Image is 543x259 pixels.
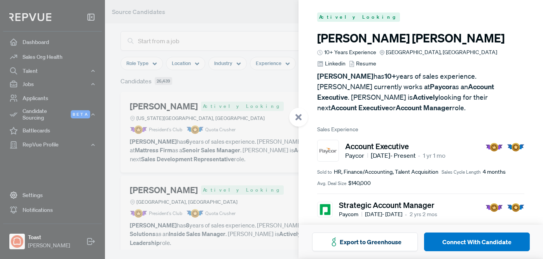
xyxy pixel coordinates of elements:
[384,72,396,81] strong: 10+
[405,210,407,219] article: •
[430,82,452,91] strong: Paycor
[317,169,332,176] span: Sold to
[348,179,371,187] span: $140,000
[371,151,416,160] span: [DATE] - Present
[413,93,438,102] strong: Actively
[317,60,345,68] a: Linkedin
[312,233,418,251] button: Export to Greenhouse
[317,180,346,187] span: Avg. Deal Size
[339,200,437,210] h5: Strategic Account Manager
[386,48,497,56] span: [GEOGRAPHIC_DATA], [GEOGRAPHIC_DATA]
[324,48,376,56] span: 10+ Years Experience
[334,168,438,176] span: HR, Finance/Accounting, Talent Acquisition
[317,72,374,81] strong: [PERSON_NAME]
[317,31,524,45] h3: [PERSON_NAME] [PERSON_NAME]
[418,151,420,160] article: •
[424,233,530,251] button: Connect With Candidate
[485,203,503,212] img: President Badge
[331,103,389,112] strong: Account Executive
[442,169,481,176] span: Sales Cycle Length
[345,151,368,160] span: Paycor
[319,203,332,216] img: Paycom
[345,141,445,151] h5: Account Executive
[507,143,524,152] img: Quota Badge
[507,203,524,212] img: Quota Badge
[483,168,506,176] span: 4 months
[317,71,524,113] p: has years of sales experience. [PERSON_NAME] currently works at as an . [PERSON_NAME] is looking ...
[349,60,376,68] a: Resume
[325,60,346,68] span: Linkedin
[485,143,503,152] img: President Badge
[396,103,452,112] strong: Account Manager
[319,142,337,160] img: Paycor
[365,210,402,218] span: [DATE] - [DATE]
[423,151,445,160] span: 1 yr 1 mo
[356,60,376,68] span: Resume
[317,12,400,22] span: Actively Looking
[339,210,362,218] span: Paycom
[317,125,524,134] span: Sales Experience
[410,210,437,218] span: 2 yrs 2 mos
